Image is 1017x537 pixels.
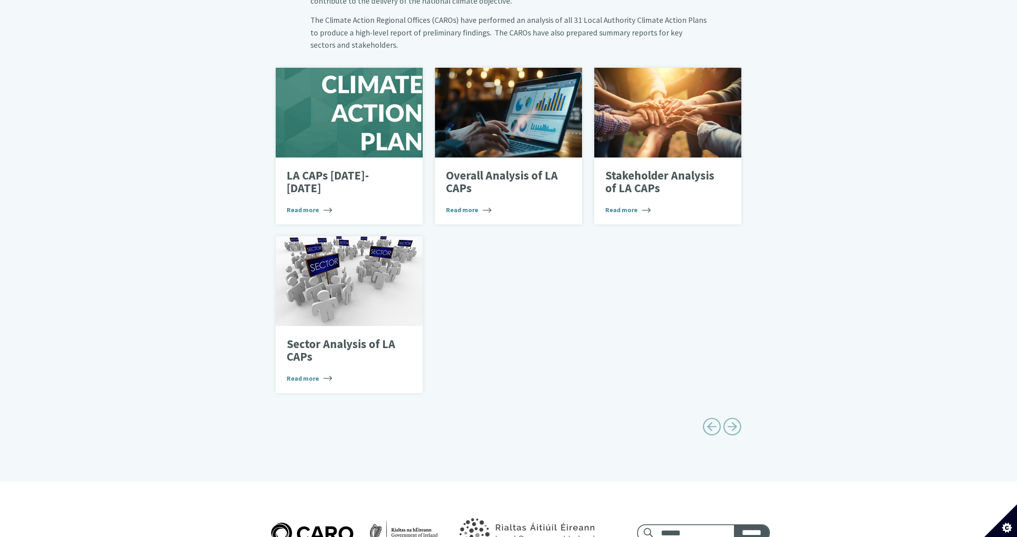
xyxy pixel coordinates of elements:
a: Stakeholder Analysis of LA CAPs Read more [594,68,741,224]
span: Read more [605,205,651,215]
span: Read more [446,205,491,215]
a: Previous page [703,415,721,442]
button: Set cookie preferences [984,504,1017,537]
p: Sector Analysis of LA CAPs [287,338,399,364]
span: Read more [287,205,332,215]
a: Next page [723,415,741,442]
big: The Climate Action Regional Offices (CAROs) have performed an analysis of all 31 Local Authority ... [310,15,707,50]
p: LA CAPs [DATE]-[DATE] [287,169,399,195]
p: Stakeholder Analysis of LA CAPs [605,169,718,195]
span: Read more [287,373,332,383]
a: Overall Analysis of LA CAPs Read more [435,68,582,224]
p: Overall Analysis of LA CAPs [446,169,558,195]
a: Sector Analysis of LA CAPs Read more [276,236,423,393]
a: LA CAPs [DATE]-[DATE] Read more [276,68,423,224]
